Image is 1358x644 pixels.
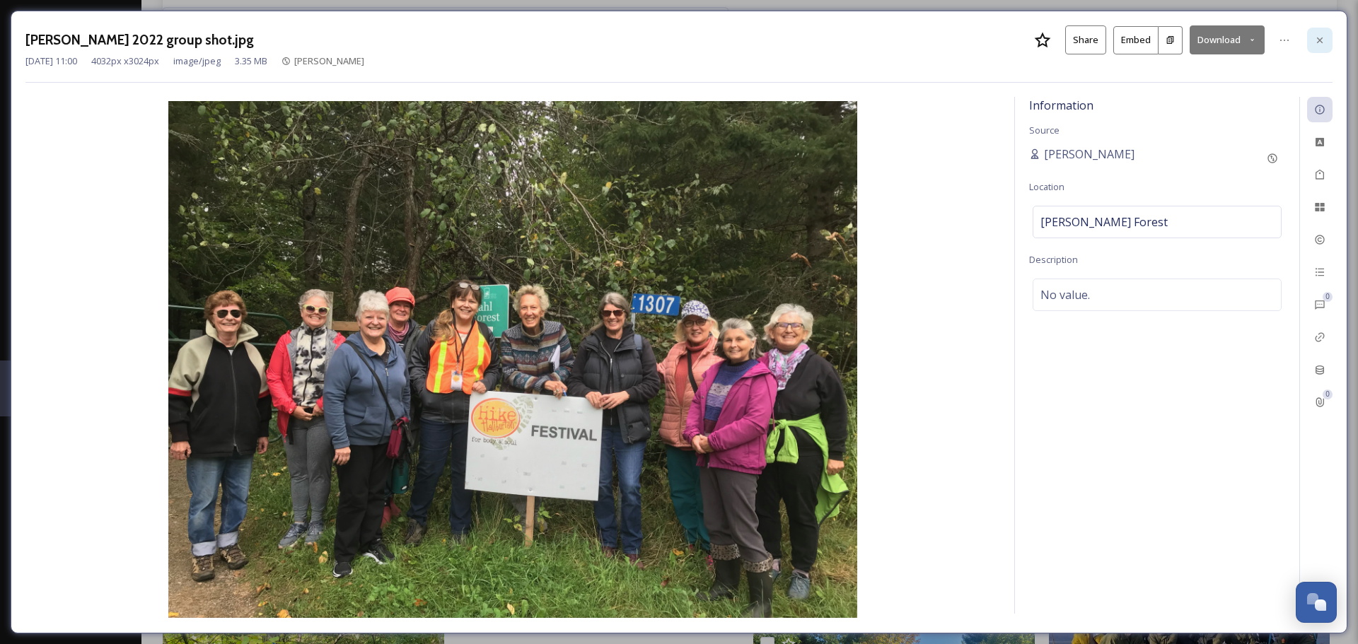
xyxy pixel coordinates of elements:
span: image/jpeg [173,54,221,68]
button: Embed [1113,26,1159,54]
span: Location [1029,180,1064,193]
img: Hike%20hali%202022%20group%20shot.jpg [25,101,1000,618]
span: 4032 px x 3024 px [91,54,159,68]
div: 0 [1323,390,1333,399]
h3: [PERSON_NAME] 2022 group shot.jpg [25,30,254,50]
button: Share [1065,25,1106,54]
span: [PERSON_NAME] [1044,146,1134,163]
span: No value. [1040,286,1090,303]
span: [PERSON_NAME] [294,54,364,67]
span: 3.35 MB [235,54,267,68]
span: Source [1029,124,1060,136]
span: [PERSON_NAME] Forest [1040,213,1168,230]
button: Open Chat [1296,582,1337,623]
span: Information [1029,98,1093,113]
button: Download [1190,25,1265,54]
span: [DATE] 11:00 [25,54,77,68]
span: Description [1029,253,1078,266]
div: 0 [1323,292,1333,302]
